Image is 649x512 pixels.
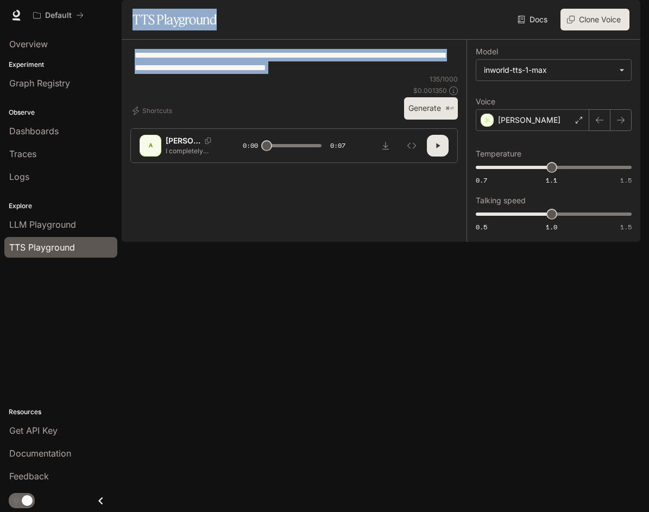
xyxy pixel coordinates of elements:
[200,138,216,144] button: Copy Voice ID
[484,65,614,76] div: inworld-tts-1-max
[546,222,557,232] span: 1.0
[166,135,200,146] p: [PERSON_NAME]
[445,105,453,112] p: ⌘⏎
[28,4,89,26] button: All workspaces
[404,97,458,120] button: Generate⌘⏎
[476,176,487,185] span: 0.7
[476,48,498,55] p: Model
[476,150,521,158] p: Temperature
[476,98,495,105] p: Voice
[375,135,396,157] button: Download audio
[476,197,526,204] p: Talking speed
[620,222,632,232] span: 1.5
[413,86,447,95] p: $ 0.001350
[498,115,560,126] p: [PERSON_NAME]
[142,137,159,154] div: A
[130,102,177,120] button: Shortcuts
[401,135,423,157] button: Inspect
[515,9,552,30] a: Docs
[430,74,458,84] p: 135 / 1000
[560,9,629,30] button: Clone Voice
[476,60,631,80] div: inworld-tts-1-max
[45,11,72,20] p: Default
[620,176,632,185] span: 1.5
[133,9,217,30] h1: TTS Playground
[243,140,258,151] span: 0:00
[546,176,557,185] span: 1.1
[330,140,345,151] span: 0:07
[166,146,218,155] p: I completely understand your frustration with this situation. Let me look into your account detai...
[476,222,487,232] span: 0.5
